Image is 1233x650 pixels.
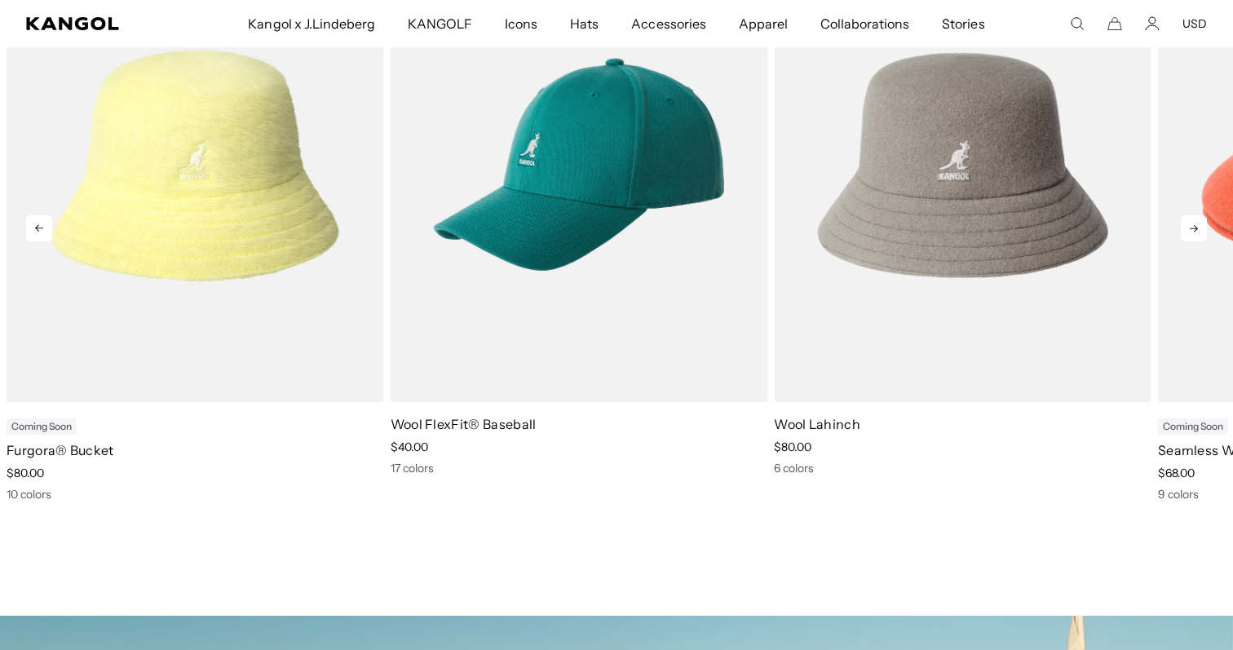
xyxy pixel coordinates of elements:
[1107,16,1122,31] button: Cart
[1070,16,1085,31] summary: Search here
[1158,418,1228,435] div: Coming Soon
[391,461,768,475] div: 17 colors
[774,415,1151,433] p: Wool Lahinch
[774,440,811,454] span: $80.00
[26,17,163,30] a: Kangol
[391,415,768,433] p: Wool FlexFit® Baseball
[774,461,1151,475] div: 6 colors
[7,487,384,502] div: 10 colors
[391,440,428,454] span: $40.00
[7,418,77,435] div: Coming Soon
[1145,16,1160,31] a: Account
[1182,16,1207,31] button: USD
[1158,466,1195,480] span: $68.00
[7,466,44,480] span: $80.00
[7,441,384,459] p: Furgora® Bucket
